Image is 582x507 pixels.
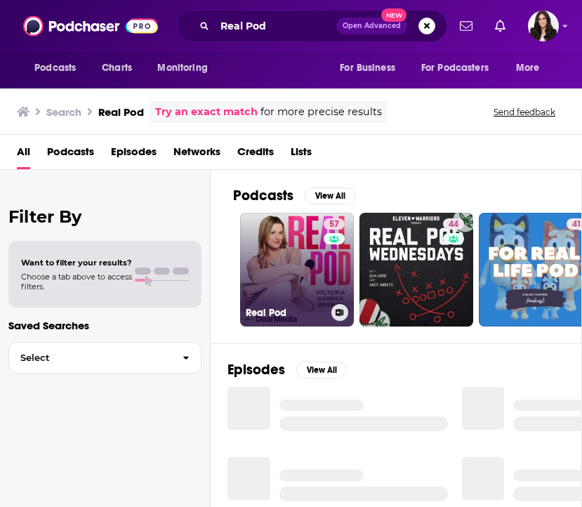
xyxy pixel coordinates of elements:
[102,58,132,78] span: Charts
[240,213,354,327] a: 57Real Pod
[489,14,511,38] a: Show notifications dropdown
[443,218,464,230] a: 44
[46,105,81,119] h3: Search
[489,106,560,118] button: Send feedback
[8,206,201,227] h2: Filter By
[8,342,201,374] button: Select
[528,11,559,41] img: User Profile
[111,140,157,169] a: Episodes
[93,55,140,81] a: Charts
[246,307,326,319] h3: Real Pod
[21,272,132,291] span: Choose a tab above to access filters.
[34,58,76,78] span: Podcasts
[421,58,489,78] span: For Podcasters
[260,104,382,120] span: for more precise results
[412,55,509,81] button: open menu
[173,140,220,169] a: Networks
[528,11,559,41] span: Logged in as RebeccaShapiro
[572,218,581,232] span: 41
[336,18,407,34] button: Open AdvancedNew
[296,362,347,378] button: View All
[381,8,406,22] span: New
[330,55,413,81] button: open menu
[449,218,458,232] span: 44
[237,140,274,169] a: Credits
[516,58,540,78] span: More
[157,58,207,78] span: Monitoring
[25,55,94,81] button: open menu
[340,58,395,78] span: For Business
[21,258,132,268] span: Want to filter your results?
[528,11,559,41] button: Show profile menu
[98,105,144,119] h3: Real Pod
[17,140,30,169] a: All
[176,10,447,42] div: Search podcasts, credits, & more...
[506,55,557,81] button: open menu
[233,187,355,204] a: PodcastsView All
[23,13,158,39] img: Podchaser - Follow, Share and Rate Podcasts
[147,55,225,81] button: open menu
[233,187,293,204] h2: Podcasts
[329,218,339,232] span: 57
[215,15,336,37] input: Search podcasts, credits, & more...
[8,319,201,332] p: Saved Searches
[227,361,347,378] a: EpisodesView All
[343,22,401,29] span: Open Advanced
[9,353,171,362] span: Select
[291,140,312,169] a: Lists
[227,361,285,378] h2: Episodes
[155,104,258,120] a: Try an exact match
[454,14,478,38] a: Show notifications dropdown
[47,140,94,169] a: Podcasts
[324,218,345,230] a: 57
[305,187,355,204] button: View All
[359,213,473,327] a: 44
